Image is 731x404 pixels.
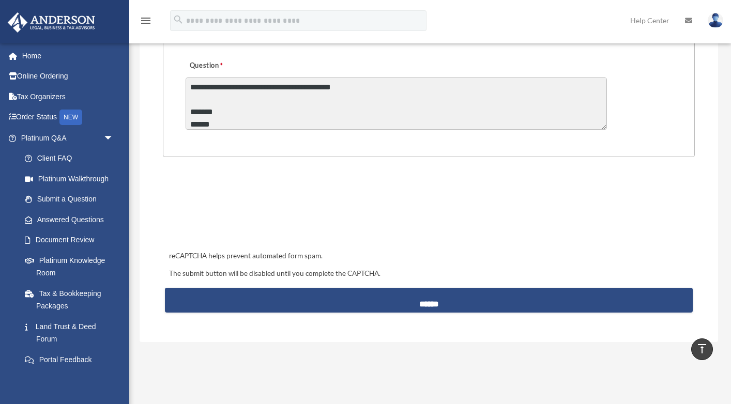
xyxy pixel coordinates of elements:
a: Answered Questions [14,209,129,230]
i: search [173,14,184,25]
span: arrow_drop_down [103,128,124,149]
i: vertical_align_top [696,343,708,355]
a: Document Review [14,230,129,251]
img: Anderson Advisors Platinum Portal [5,12,98,33]
div: NEW [59,110,82,125]
a: Client FAQ [14,148,129,169]
i: menu [140,14,152,27]
a: Platinum Q&Aarrow_drop_down [7,128,129,148]
a: Online Ordering [7,66,129,87]
a: Portal Feedback [14,349,129,370]
a: menu [140,18,152,27]
div: reCAPTCHA helps prevent automated form spam. [165,250,693,262]
a: Submit a Question [14,189,124,210]
a: Tax & Bookkeeping Packages [14,283,129,316]
a: vertical_align_top [691,338,713,360]
a: Platinum Knowledge Room [14,250,129,283]
a: Order StatusNEW [7,107,129,128]
a: Platinum Walkthrough [14,168,129,189]
a: Land Trust & Deed Forum [14,316,129,349]
a: Home [7,45,129,66]
a: Tax Organizers [7,86,129,107]
label: Question [186,58,266,73]
div: The submit button will be disabled until you complete the CAPTCHA. [165,268,693,280]
img: User Pic [708,13,723,28]
iframe: reCAPTCHA [166,189,323,229]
